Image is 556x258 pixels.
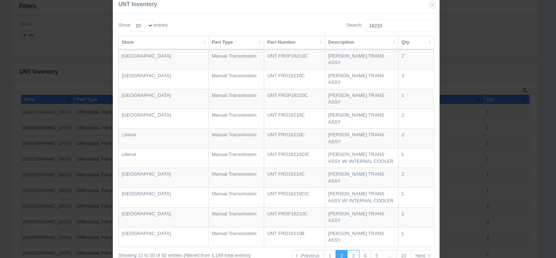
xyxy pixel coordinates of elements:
[48,7,52,15] button: Sort column ascending
[264,50,325,69] td: UNT FROF16210C
[250,94,465,110] td: REMAN [PERSON_NAME] DIFF ASSY W/O T/S
[264,89,325,109] td: UNT FROF16210C
[325,69,398,89] td: [PERSON_NAME] TRANS ASSY
[398,36,434,50] th: Qty: activate to sort column ascending
[468,176,478,183] button: ...
[133,63,249,79] td: UNT D46170HP3914946
[465,141,510,157] td: 3
[56,141,133,157] td: Differential, Front
[209,89,265,109] td: Manual Transmission
[57,8,78,14] span: Part Type
[398,50,434,69] td: 2
[133,79,249,94] td: UNT DD4043554441
[133,141,249,157] td: UNT DS4043704441
[465,126,510,141] td: 3
[133,94,249,110] td: UNT DS4042644441
[250,110,465,126] td: REMAN [PERSON_NAME] DIFF ASSY W/O T/S
[133,126,249,141] td: UNT DS4043554441
[465,94,510,110] td: 1
[119,128,209,148] td: Liberal
[2,157,56,173] td: [GEOGRAPHIC_DATA]
[2,126,56,141] td: [GEOGRAPHIC_DATA]
[242,7,246,15] button: Sort column ascending
[209,148,265,168] td: Manual Transmission
[2,47,56,63] td: [GEOGRAPHIC_DATA]
[398,227,434,247] td: 1
[119,36,209,50] th: Store: activate to sort column ascending
[119,109,209,128] td: [GEOGRAPHIC_DATA]
[4,8,16,14] span: Store
[365,19,434,32] input: Search:
[4,177,70,183] div: Page 1 of 119
[264,109,325,128] td: UNT FRO16210C
[209,50,265,69] td: Manual Transmission
[398,207,434,227] td: 1
[56,126,133,141] td: Differential, Front
[250,63,465,79] td: [PERSON_NAME] ASSY
[119,187,209,207] td: [GEOGRAPHIC_DATA]
[465,110,510,126] td: 2
[2,16,56,32] td: [GEOGRAPHIC_DATA]
[465,79,510,94] td: 1
[209,69,265,89] td: Manual Transmission
[250,32,465,47] td: [PERSON_NAME] DIFF ASSY W/AIR
[465,16,510,32] td: 1
[250,141,465,157] td: REMAN [PERSON_NAME] DIFF ASSY W/O T/S
[2,32,56,47] td: [GEOGRAPHIC_DATA]
[130,19,154,32] select: Showentries
[465,32,510,47] td: 1
[398,187,434,207] td: 1
[44,177,55,183] b: 1189
[264,187,325,207] td: UNT FRO16210CIC
[133,110,249,126] td: UNT DS4043364441
[119,69,209,89] td: [GEOGRAPHIC_DATA]
[503,7,507,15] button: Sort column ascending
[23,177,26,183] b: 1
[2,94,56,110] td: [GEOGRAPHIC_DATA]
[56,16,133,32] td: Differential, Front
[119,89,209,109] td: [GEOGRAPHIC_DATA]
[467,8,474,14] span: Qty
[325,89,398,109] td: [PERSON_NAME] TRANS ASSY
[2,110,56,126] td: [GEOGRAPHIC_DATA]
[250,16,465,32] td: [PERSON_NAME] ASSY
[250,79,465,94] td: REMAN [PERSON_NAME] ASSY W/ DIFF LOCK
[2,79,56,94] td: [GEOGRAPHIC_DATA]
[264,168,325,187] td: UNT FRO16210C
[398,69,434,89] td: 3
[325,50,398,69] td: [PERSON_NAME] TRANS ASSY
[457,7,462,15] button: Sort column ascending
[398,168,434,187] td: 2
[250,157,465,173] td: REMAN [PERSON_NAME] DIFF ASSY W/O T/S
[398,148,434,168] td: 1
[264,69,325,89] td: UNT FRO16210C
[119,227,209,247] td: [GEOGRAPHIC_DATA]
[119,148,209,168] td: Liberal
[209,109,265,128] td: Manual Transmission
[264,207,325,227] td: UNT FROF16210C
[325,168,398,187] td: [PERSON_NAME] TRANS ASSY
[133,47,249,63] td: UNT D46170DP4104946
[133,157,249,173] td: UNT DS4043904441
[398,109,434,128] td: 2
[56,63,133,79] td: Differential, Front
[264,148,325,168] td: UNT FRO16210CIC
[325,109,398,128] td: [PERSON_NAME] TRANS ASSY
[119,168,209,187] td: [GEOGRAPHIC_DATA]
[32,177,37,183] b: 10
[325,207,398,227] td: [PERSON_NAME] TRANS ASSY
[250,47,465,63] td: REMAN [PERSON_NAME] ASSY W/DIFF LOCK & PUMP
[125,7,130,15] button: Sort column ascending
[325,187,398,207] td: [PERSON_NAME] TRANS ASSY W/ INTERNAL COOLER
[209,227,265,247] td: Manual Transmission
[119,207,209,227] td: [GEOGRAPHIC_DATA]
[459,176,468,183] button: Page 3
[264,36,325,50] th: Part Number: activate to sort column ascending
[2,141,56,157] td: [GEOGRAPHIC_DATA]
[325,36,398,50] th: Description: activate to sort column ascending
[398,128,434,148] td: 2
[209,36,265,50] th: Part Type: activate to sort column ascending
[251,8,277,14] span: Description
[56,79,133,94] td: Differential, Front
[133,16,249,32] td: UNT CRD92442463917S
